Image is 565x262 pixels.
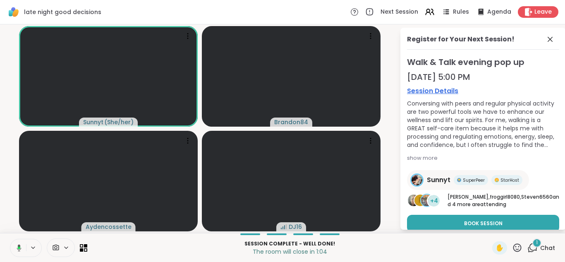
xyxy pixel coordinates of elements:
[419,195,422,206] span: f
[86,223,132,231] span: Aydencossette
[463,177,485,183] span: SuperPeer
[407,56,559,68] span: Walk & Talk evening pop up
[407,215,559,232] button: Book Session
[487,8,511,16] span: Agenda
[407,170,529,190] a: SunnytSunnytPeer Badge ThreeSuperPeerPeer Badge OneStarHost
[7,5,21,19] img: ShareWell Logomark
[536,239,538,246] span: 1
[412,175,422,185] img: Sunnyt
[408,195,419,206] img: Chuck
[407,154,559,162] div: show more
[274,118,308,126] span: Brandon84
[453,8,469,16] span: Rules
[430,197,438,205] span: +4
[521,193,553,200] span: Steven6560
[407,99,559,149] div: Conversing with peers and regular physical activity are two powerful tools we have to enhance our...
[289,223,302,231] span: DJ16
[464,220,503,227] span: Book Session
[427,175,450,185] span: Sunnyt
[24,8,101,16] span: late night good decisions
[92,248,487,256] p: The room will close in 1:04
[407,71,559,83] div: [DATE] 5:00 PM
[495,178,499,182] img: Peer Badge One
[448,193,490,200] span: [PERSON_NAME] ,
[407,86,559,96] a: Session Details
[421,195,433,206] img: Steven6560
[490,193,521,200] span: froggirl8080 ,
[83,118,103,126] span: Sunnyt
[500,177,519,183] span: StarHost
[448,193,559,208] p: and 4 more are attending
[457,178,461,182] img: Peer Badge Three
[381,8,418,16] span: Next Session
[496,243,504,253] span: ✋
[104,118,134,126] span: ( She/her )
[407,34,515,44] div: Register for Your Next Session!
[92,240,487,248] p: Session Complete - well done!
[540,244,555,252] span: Chat
[534,8,552,16] span: Leave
